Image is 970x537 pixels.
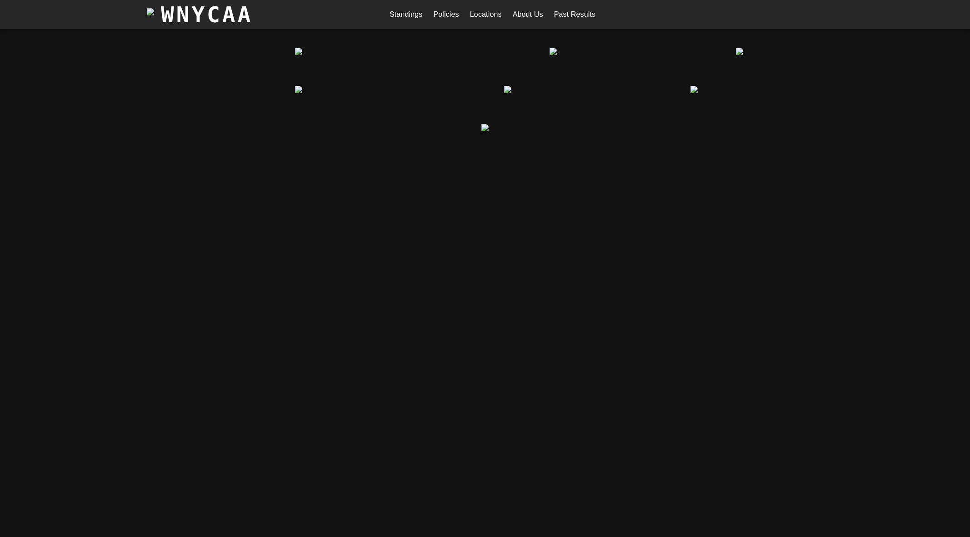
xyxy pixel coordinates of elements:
img: intensity.png [550,48,557,55]
a: About Us [513,7,543,22]
a: Standings [390,7,423,22]
img: wnycaaBall.png [147,8,154,15]
img: rsd.png [690,86,698,93]
img: usa.png [736,48,743,55]
img: cornerstone.png [504,86,511,93]
h3: WNYCAA [161,2,253,27]
a: Policies [433,7,459,22]
img: sk.png [481,124,489,131]
img: scUnited.png [295,86,302,93]
a: Locations [470,7,502,22]
a: Past Results [554,7,596,22]
img: rapids.svg [295,48,302,55]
